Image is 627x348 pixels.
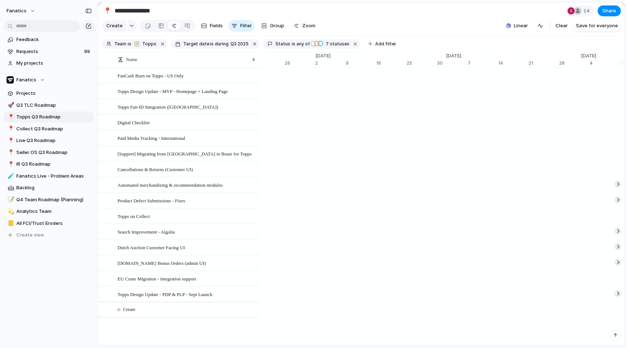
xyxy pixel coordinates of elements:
div: 📒 [8,219,13,227]
span: Backlog [16,184,92,191]
button: Fanatics [4,74,94,85]
span: Clear [556,22,568,29]
span: Topps Design Update - PDP & PLP - Sept Launch [118,290,212,298]
div: 14 [498,60,529,66]
span: Filter [240,22,252,29]
span: Create [123,306,135,313]
span: fanatics [7,7,26,15]
button: Linear [503,20,531,31]
div: 28 [559,60,577,66]
span: any of [295,41,310,47]
button: 📍 [7,161,14,168]
span: [DATE] [442,52,466,60]
div: 9 [346,60,376,66]
button: Create [106,302,270,317]
div: 23 [407,60,437,66]
div: 21 [529,60,559,66]
span: Digital Checklist [118,118,149,126]
div: 📝 [8,195,13,204]
button: Zoom [291,20,318,32]
span: [Support] Migrating from [GEOGRAPHIC_DATA] to Braze for Topps [118,149,251,158]
span: Analytics Team [16,208,92,215]
span: Topps [142,41,156,47]
span: Linear [514,22,528,29]
span: Paid Media Tracking - International [118,134,185,142]
span: Q4 Team Roadmap (Planning) [16,196,92,203]
button: 7 statuses [310,40,351,48]
button: 📍 [7,137,14,144]
a: My projects [4,58,94,69]
span: Seller OS Q3 Roadmap [16,149,92,156]
span: statuses [324,41,349,47]
span: Fanatics Live - Problem Areas [16,173,92,180]
span: Status [275,41,290,47]
a: 📒All FCI/Trust Eroders [4,218,94,229]
span: [DOMAIN_NAME] Bonus Orders (admin UI) [118,259,206,267]
button: 📒 [7,220,14,227]
button: Q3 2025 [229,40,250,48]
div: 30 [437,60,443,66]
div: 💫 [8,207,13,216]
a: 📝Q4 Team Roadmap (Planning) [4,194,94,205]
span: Fields [210,22,223,29]
button: isany of [290,40,311,48]
a: 🚀Q3 TLC Roadmap [4,100,94,111]
button: 🧪 [7,173,14,180]
span: during [214,41,229,47]
a: Projects [4,88,94,99]
button: Clear [553,20,571,32]
a: 📍Seller OS Q3 Roadmap [4,147,94,158]
span: Search Improvement - Algolia [118,227,175,236]
button: Save for everyone [573,20,621,32]
span: Product Defect Submissions - Fixes [118,196,185,205]
button: Filter [229,20,255,32]
div: 📍 [8,125,13,133]
a: 💫Analytics Team [4,206,94,217]
div: ⚡ [134,41,140,47]
span: Add filter [375,41,396,47]
span: Topps Q3 Roadmap [16,113,92,121]
span: Zoom [302,22,315,29]
button: 📝 [7,196,14,203]
div: 📍 [8,113,13,121]
div: 2 [315,60,346,66]
button: isduring [209,40,230,48]
a: 📍IR Q3 Roadmap [4,159,94,170]
span: Create view [16,231,44,239]
span: Q3 TLC Roadmap [16,102,92,109]
span: FanCash Burn on Topps - US Only [118,71,184,80]
button: 📍 [7,149,14,156]
span: 7 [324,41,330,46]
div: 📍Topps Q3 Roadmap [4,112,94,122]
button: is [126,40,133,48]
div: 📍 [8,148,13,157]
div: 📍 [103,6,111,16]
span: Live Q3 Roadmap [16,137,92,144]
button: Create [102,20,126,32]
div: 📍 [8,137,13,145]
div: 🚀 [8,101,13,109]
a: 🤖Backlog [4,182,94,193]
button: Add filter [364,39,401,49]
span: [DATE] [311,52,335,60]
div: 🤖 [8,184,13,192]
div: 📍Collect Q3 Roadmap [4,124,94,134]
span: Team [114,41,126,47]
a: 🧪Fanatics Live - Problem Areas [4,171,94,182]
span: Automated merchandizing & recommendation modules [118,181,223,189]
button: 📍 [7,125,14,133]
a: 📍Live Q3 Roadmap [4,135,94,146]
a: Requests99 [4,46,94,57]
span: All FCI/Trust Eroders [16,220,92,227]
span: Collect Q3 Roadmap [16,125,92,133]
div: 16 [376,60,407,66]
button: 💫 [7,208,14,215]
button: 🤖 [7,184,14,191]
span: Fanatics [16,76,36,84]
